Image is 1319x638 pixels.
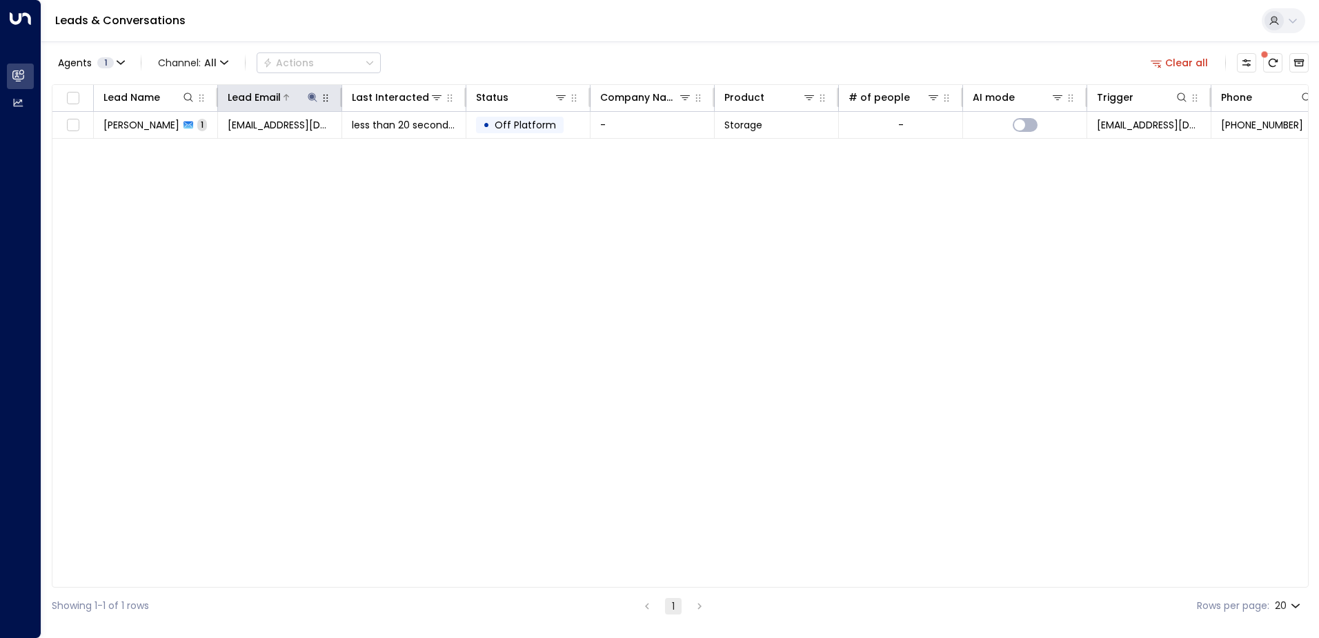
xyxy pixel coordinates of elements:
[898,118,904,132] div: -
[103,118,179,132] span: Paul Camponi
[600,89,678,106] div: Company Name
[1221,118,1303,132] span: +447850493843
[724,89,764,106] div: Product
[1097,89,1133,106] div: Trigger
[1197,599,1269,613] label: Rows per page:
[483,113,490,137] div: •
[152,53,234,72] button: Channel:All
[152,53,234,72] span: Channel:
[973,89,1015,106] div: AI mode
[257,52,381,73] button: Actions
[665,598,682,615] button: page 1
[58,58,92,68] span: Agents
[103,89,195,106] div: Lead Name
[476,89,508,106] div: Status
[52,53,130,72] button: Agents1
[1275,596,1303,616] div: 20
[1237,53,1256,72] button: Customize
[724,89,816,106] div: Product
[228,118,332,132] span: paulcamponi1969@gmail.com
[352,89,429,106] div: Last Interacted
[55,12,186,28] a: Leads & Conversations
[1145,53,1214,72] button: Clear all
[495,118,556,132] span: Off Platform
[103,89,160,106] div: Lead Name
[724,118,762,132] span: Storage
[849,89,940,106] div: # of people
[476,89,568,106] div: Status
[1289,53,1309,72] button: Archived Leads
[352,89,444,106] div: Last Interacted
[64,90,81,107] span: Toggle select all
[263,57,314,69] div: Actions
[591,112,715,138] td: -
[64,117,81,134] span: Toggle select row
[197,119,207,130] span: 1
[600,89,692,106] div: Company Name
[228,89,281,106] div: Lead Email
[1221,89,1313,106] div: Phone
[228,89,319,106] div: Lead Email
[257,52,381,73] div: Button group with a nested menu
[352,118,456,132] span: less than 20 seconds ago
[204,57,217,68] span: All
[638,597,708,615] nav: pagination navigation
[1097,89,1189,106] div: Trigger
[97,57,114,68] span: 1
[1221,89,1252,106] div: Phone
[973,89,1064,106] div: AI mode
[52,599,149,613] div: Showing 1-1 of 1 rows
[1263,53,1282,72] span: There are new threads available. Refresh the grid to view the latest updates.
[1097,118,1201,132] span: leads@space-station.co.uk
[849,89,910,106] div: # of people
